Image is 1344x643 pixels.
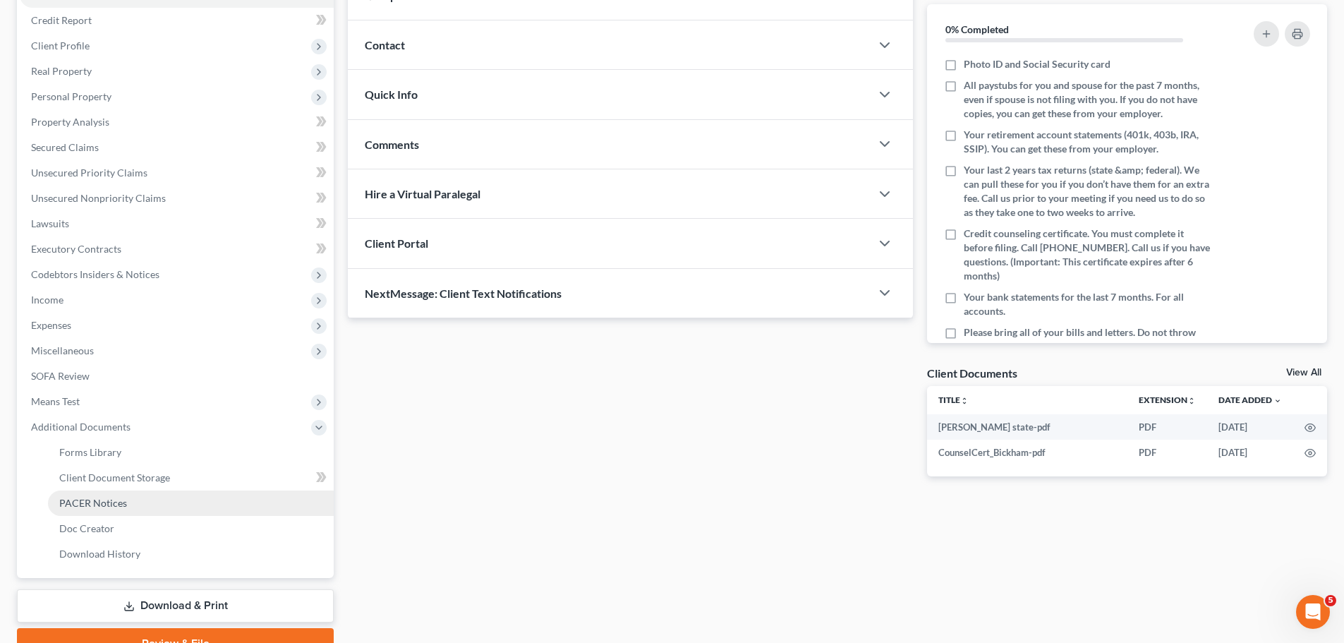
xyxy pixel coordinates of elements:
span: Your retirement account statements (401k, 403b, IRA, SSIP). You can get these from your employer. [964,128,1215,156]
div: Client Documents [927,366,1017,380]
a: Unsecured Priority Claims [20,160,334,186]
a: SOFA Review [20,363,334,389]
span: Codebtors Insiders & Notices [31,268,159,280]
a: Unsecured Nonpriority Claims [20,186,334,211]
span: SOFA Review [31,370,90,382]
span: Executory Contracts [31,243,121,255]
td: CounselCert_Bickham-pdf [927,440,1127,465]
a: View All [1286,368,1321,378]
span: 5 [1325,595,1336,606]
span: Download History [59,548,140,560]
span: Client Document Storage [59,471,170,483]
td: PDF [1127,414,1207,440]
a: Download History [48,541,334,567]
a: Date Added expand_more [1218,395,1282,405]
span: Credit Report [31,14,92,26]
span: Property Analysis [31,116,109,128]
span: Unsecured Priority Claims [31,167,147,179]
span: Your bank statements for the last 7 months. For all accounts. [964,290,1215,318]
td: PDF [1127,440,1207,465]
span: Contact [365,38,405,52]
span: PACER Notices [59,497,127,509]
strong: 0% Completed [945,23,1009,35]
a: Property Analysis [20,109,334,135]
a: Lawsuits [20,211,334,236]
span: Your last 2 years tax returns (state &amp; federal). We can pull these for you if you don’t have ... [964,163,1215,220]
span: Client Portal [365,236,428,250]
span: Means Test [31,395,80,407]
a: Extensionunfold_more [1139,395,1196,405]
td: [DATE] [1207,440,1293,465]
a: Forms Library [48,440,334,465]
span: Quick Info [365,88,418,101]
span: Real Property [31,65,92,77]
a: Client Document Storage [48,465,334,491]
a: Download & Print [17,589,334,623]
td: [DATE] [1207,414,1293,440]
a: Titleunfold_more [938,395,969,405]
span: Photo ID and Social Security card [964,57,1110,71]
span: All paystubs for you and spouse for the past 7 months, even if spouse is not filing with you. If ... [964,78,1215,121]
span: Doc Creator [59,522,114,534]
span: Miscellaneous [31,344,94,356]
a: Doc Creator [48,516,334,541]
span: Hire a Virtual Paralegal [365,187,480,200]
iframe: Intercom live chat [1296,595,1330,629]
i: unfold_more [1187,397,1196,405]
span: Personal Property [31,90,111,102]
span: Expenses [31,319,71,331]
span: Comments [365,138,419,151]
span: Unsecured Nonpriority Claims [31,192,166,204]
a: Credit Report [20,8,334,33]
span: Client Profile [31,40,90,52]
a: PACER Notices [48,491,334,516]
span: Income [31,294,63,306]
i: unfold_more [960,397,969,405]
span: Credit counseling certificate. You must complete it before filing. Call [PHONE_NUMBER]. Call us i... [964,227,1215,283]
td: [PERSON_NAME] state-pdf [927,414,1127,440]
i: expand_more [1273,397,1282,405]
span: Forms Library [59,446,121,458]
a: Secured Claims [20,135,334,160]
span: Lawsuits [31,217,69,229]
span: Secured Claims [31,141,99,153]
span: Please bring all of your bills and letters. Do not throw them away. [964,325,1215,354]
span: Additional Documents [31,421,131,433]
a: Executory Contracts [20,236,334,262]
span: NextMessage: Client Text Notifications [365,287,562,300]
